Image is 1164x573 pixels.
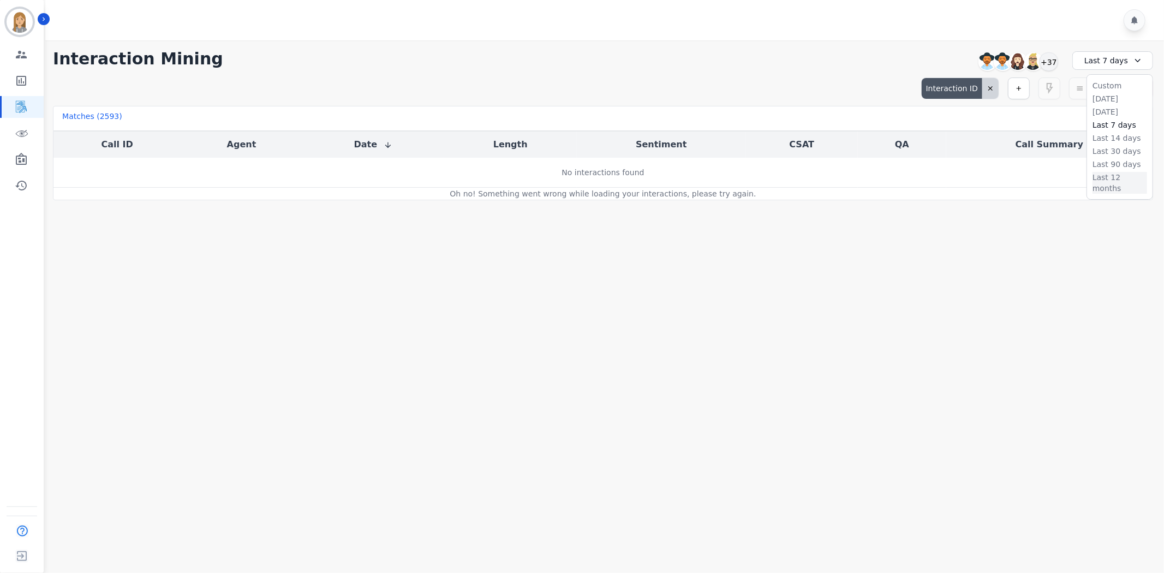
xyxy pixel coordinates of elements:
[1040,52,1058,71] div: +37
[790,138,815,151] button: CSAT
[62,111,122,126] div: Matches ( 2593 )
[1093,120,1147,130] li: Last 7 days
[1072,51,1153,70] div: Last 7 days
[53,49,223,69] h1: Interaction Mining
[1016,138,1083,151] button: Call Summary
[1093,146,1147,157] li: Last 30 days
[895,138,909,151] button: QA
[922,78,982,99] div: Interaction ID
[1093,106,1147,117] li: [DATE]
[227,138,256,151] button: Agent
[101,138,133,151] button: Call ID
[354,138,393,151] button: Date
[7,9,33,35] img: Bordered avatar
[1093,172,1147,194] li: Last 12 months
[1093,133,1147,144] li: Last 14 days
[1093,80,1147,91] li: Custom
[1093,93,1147,104] li: [DATE]
[493,138,528,151] button: Length
[54,188,1152,199] div: Oh no! Something went wrong while loading your interactions, please try again.
[562,167,644,178] div: No interactions found
[1093,159,1147,170] li: Last 90 days
[636,138,687,151] button: Sentiment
